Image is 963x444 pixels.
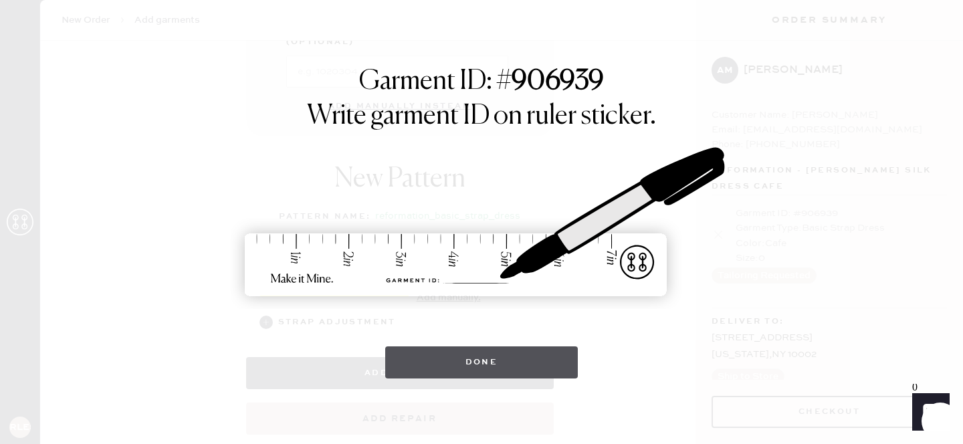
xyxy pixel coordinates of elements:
h1: Write garment ID on ruler sticker. [307,100,656,132]
img: ruler-sticker-sharpie.svg [231,112,732,333]
iframe: Front Chat [899,384,957,441]
h1: Garment ID: # [359,66,604,100]
strong: 906939 [512,68,604,95]
button: Done [385,346,578,378]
